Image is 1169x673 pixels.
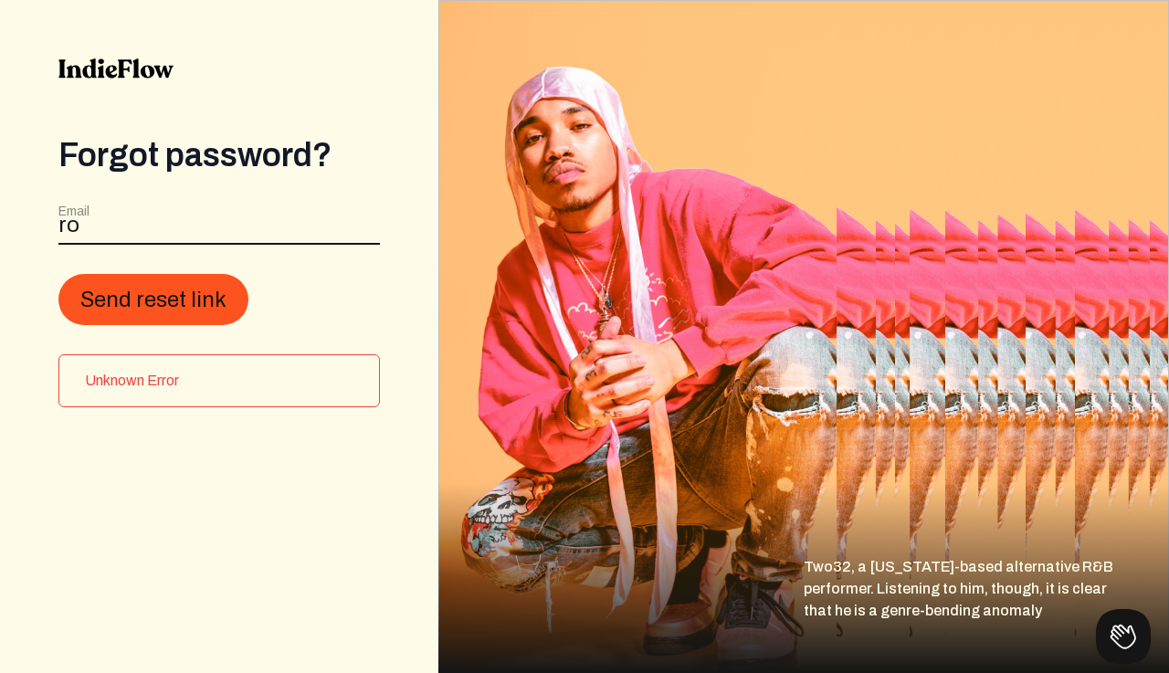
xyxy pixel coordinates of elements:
[58,203,90,221] label: Email
[58,58,174,79] img: indieflow-logo-black.svg
[85,370,364,392] h3: Unknown Error
[58,274,248,325] button: Send reset link
[58,137,380,174] div: Forgot password?
[1096,609,1151,664] iframe: Toggle Customer Support
[804,556,1169,673] div: Two32, a [US_STATE]-based alternative R&B performer. Listening to him, though, it is clear that h...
